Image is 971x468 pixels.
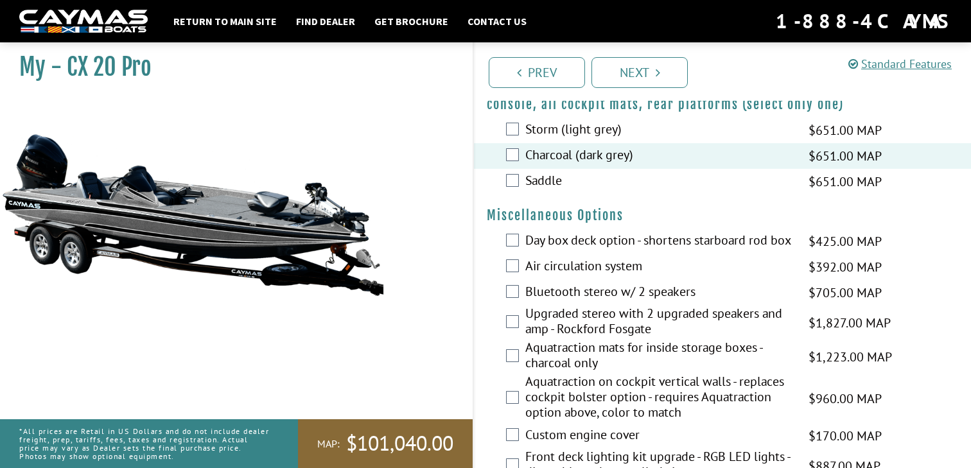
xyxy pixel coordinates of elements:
[317,437,340,451] span: MAP:
[809,257,882,277] span: $392.00 MAP
[809,426,882,446] span: $170.00 MAP
[525,284,792,302] label: Bluetooth stereo w/ 2 speakers
[525,374,792,423] label: Aquatraction on cockpit vertical walls - replaces cockpit bolster option - requires Aquatraction ...
[809,347,892,367] span: $1,223.00 MAP
[461,13,533,30] a: Contact Us
[525,147,792,166] label: Charcoal (dark grey)
[809,146,882,166] span: $651.00 MAP
[848,56,952,71] a: Standard Features
[525,340,792,374] label: Aquatraction mats for inside storage boxes - charcoal only
[19,53,441,82] h1: My - CX 20 Pro
[809,389,882,408] span: $960.00 MAP
[525,306,792,340] label: Upgraded stereo with 2 upgraded speakers and amp - Rockford Fosgate
[776,7,952,35] div: 1-888-4CAYMAS
[809,232,882,251] span: $425.00 MAP
[167,13,283,30] a: Return to main site
[809,283,882,302] span: $705.00 MAP
[298,419,473,468] a: MAP:$101,040.00
[487,207,958,223] h4: Miscellaneous Options
[525,258,792,277] label: Air circulation system
[525,173,792,191] label: Saddle
[809,121,882,140] span: $651.00 MAP
[290,13,362,30] a: Find Dealer
[525,427,792,446] label: Custom engine cover
[525,232,792,251] label: Day box deck option - shortens starboard rod box
[809,172,882,191] span: $651.00 MAP
[346,430,453,457] span: $101,040.00
[19,10,148,33] img: white-logo-c9c8dbefe5ff5ceceb0f0178aa75bf4bb51f6bca0971e226c86eb53dfe498488.png
[368,13,455,30] a: Get Brochure
[489,57,585,88] a: Prev
[485,55,971,88] ul: Pagination
[525,121,792,140] label: Storm (light grey)
[591,57,688,88] a: Next
[809,313,891,333] span: $1,827.00 MAP
[19,420,269,467] p: *All prices are Retail in US Dollars and do not include dealer freight, prep, tariffs, fees, taxe...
